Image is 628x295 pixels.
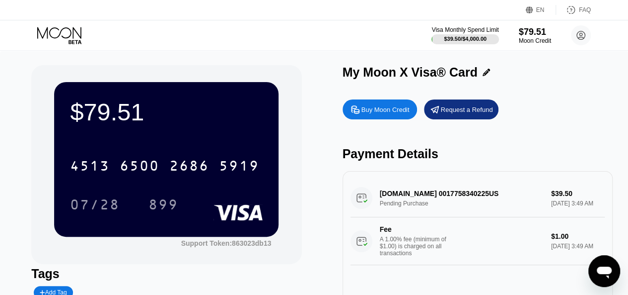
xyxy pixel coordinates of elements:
[444,36,487,42] div: $39.50 / $4,000.00
[343,65,478,80] div: My Moon X Visa® Card
[519,27,551,37] div: $79.51
[181,239,272,247] div: Support Token:863023db13
[519,37,551,44] div: Moon Credit
[343,147,613,161] div: Payment Details
[63,192,127,217] div: 07/28
[431,26,498,33] div: Visa Monthly Spend Limit
[441,105,493,114] div: Request a Refund
[141,192,186,217] div: 899
[70,159,110,175] div: 4513
[519,27,551,44] div: $79.51Moon Credit
[343,99,417,119] div: Buy Moon Credit
[70,198,120,214] div: 07/28
[556,5,591,15] div: FAQ
[31,267,301,281] div: Tags
[536,6,545,13] div: EN
[380,236,454,257] div: A 1.00% fee (minimum of $1.00) is charged on all transactions
[219,159,259,175] div: 5919
[64,153,265,178] div: 4513650026865919
[148,198,178,214] div: 899
[350,217,605,265] div: FeeA 1.00% fee (minimum of $1.00) is charged on all transactions$1.00[DATE] 3:49 AM
[579,6,591,13] div: FAQ
[380,225,449,233] div: Fee
[70,98,263,126] div: $79.51
[169,159,209,175] div: 2686
[551,232,605,240] div: $1.00
[526,5,556,15] div: EN
[431,26,498,44] div: Visa Monthly Spend Limit$39.50/$4,000.00
[181,239,272,247] div: Support Token: 863023db13
[424,99,498,119] div: Request a Refund
[551,243,605,250] div: [DATE] 3:49 AM
[361,105,410,114] div: Buy Moon Credit
[588,255,620,287] iframe: Button to launch messaging window
[120,159,159,175] div: 6500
